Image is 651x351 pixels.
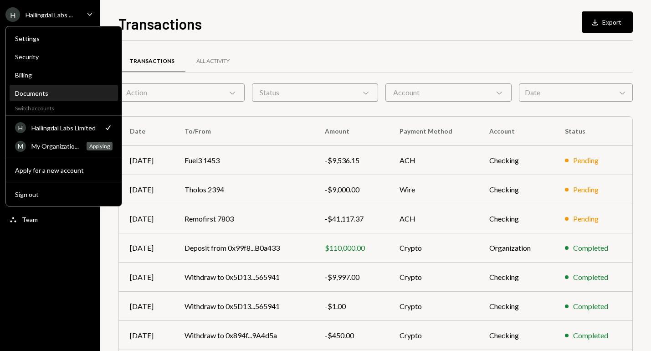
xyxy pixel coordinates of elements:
[118,83,245,102] div: Action
[325,155,377,166] div: -$9,536.15
[478,233,554,263] td: Organization
[174,175,314,204] td: Tholos 2394
[15,166,113,174] div: Apply for a new account
[325,213,377,224] div: -$41,117.37
[10,138,118,154] a: MMy Organizatio...Applying
[130,330,163,341] div: [DATE]
[119,117,174,146] th: Date
[15,141,26,152] div: M
[118,50,185,73] a: Transactions
[10,30,118,46] a: Settings
[478,263,554,292] td: Checking
[174,263,314,292] td: Withdraw to 0x5D13...565941
[573,301,608,312] div: Completed
[325,272,377,283] div: -$9,997.00
[389,204,478,233] td: ACH
[129,57,174,65] div: Transactions
[10,186,118,203] button: Sign out
[10,67,118,83] a: Billing
[118,15,202,33] h1: Transactions
[325,184,377,195] div: -$9,000.00
[389,117,478,146] th: Payment Method
[573,213,599,224] div: Pending
[389,175,478,204] td: Wire
[478,321,554,350] td: Checking
[196,57,230,65] div: All Activity
[573,330,608,341] div: Completed
[478,204,554,233] td: Checking
[130,301,163,312] div: [DATE]
[10,162,118,179] button: Apply for a new account
[87,142,113,150] div: Applying
[478,292,554,321] td: Checking
[174,321,314,350] td: Withdraw to 0x894f...9A4d5a
[478,146,554,175] td: Checking
[6,103,122,112] div: Switch accounts
[252,83,378,102] div: Status
[130,155,163,166] div: [DATE]
[573,272,608,283] div: Completed
[573,184,599,195] div: Pending
[325,243,377,253] div: $110,000.00
[582,11,633,33] button: Export
[174,204,314,233] td: Remofirst 7803
[174,292,314,321] td: Withdraw to 0x5D13...565941
[389,263,478,292] td: Crypto
[174,117,314,146] th: To/From
[26,11,73,19] div: Hallingdal Labs ...
[5,211,95,227] a: Team
[15,53,113,61] div: Security
[174,146,314,175] td: Fuel3 1453
[130,213,163,224] div: [DATE]
[325,301,377,312] div: -$1.00
[573,155,599,166] div: Pending
[15,122,26,133] div: H
[478,117,554,146] th: Account
[385,83,512,102] div: Account
[314,117,388,146] th: Amount
[5,7,20,22] div: H
[389,292,478,321] td: Crypto
[15,35,113,42] div: Settings
[15,71,113,79] div: Billing
[130,243,163,253] div: [DATE]
[130,184,163,195] div: [DATE]
[174,233,314,263] td: Deposit from 0x99f8...B0a433
[31,124,98,132] div: Hallingdal Labs Limited
[519,83,633,102] div: Date
[31,142,81,150] div: My Organizatio...
[15,89,113,97] div: Documents
[15,191,113,198] div: Sign out
[185,50,241,73] a: All Activity
[130,272,163,283] div: [DATE]
[389,321,478,350] td: Crypto
[554,117,632,146] th: Status
[10,48,118,65] a: Security
[325,330,377,341] div: -$450.00
[10,85,118,101] a: Documents
[22,216,38,223] div: Team
[389,146,478,175] td: ACH
[573,243,608,253] div: Completed
[478,175,554,204] td: Checking
[389,233,478,263] td: Crypto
